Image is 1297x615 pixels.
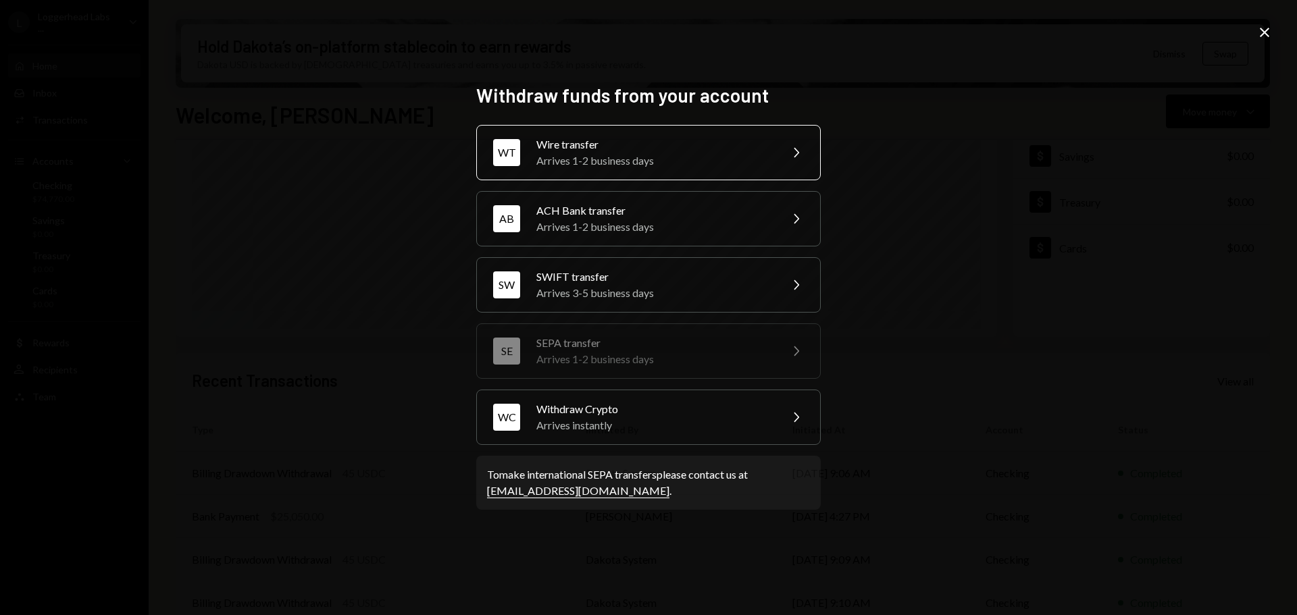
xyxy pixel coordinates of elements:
[476,191,821,246] button: ABACH Bank transferArrives 1-2 business days
[536,417,771,433] div: Arrives instantly
[493,271,520,298] div: SW
[487,466,810,499] div: To make international SEPA transfers please contact us at .
[536,335,771,351] div: SEPA transfer
[493,404,520,431] div: WC
[493,139,520,166] div: WT
[536,285,771,301] div: Arrives 3-5 business days
[487,484,669,498] a: [EMAIL_ADDRESS][DOMAIN_NAME]
[476,257,821,313] button: SWSWIFT transferArrives 3-5 business days
[493,338,520,365] div: SE
[476,390,821,445] button: WCWithdraw CryptoArrives instantly
[536,401,771,417] div: Withdraw Crypto
[493,205,520,232] div: AB
[536,219,771,235] div: Arrives 1-2 business days
[476,82,821,109] h2: Withdraw funds from your account
[536,153,771,169] div: Arrives 1-2 business days
[536,203,771,219] div: ACH Bank transfer
[536,269,771,285] div: SWIFT transfer
[476,323,821,379] button: SESEPA transferArrives 1-2 business days
[476,125,821,180] button: WTWire transferArrives 1-2 business days
[536,136,771,153] div: Wire transfer
[536,351,771,367] div: Arrives 1-2 business days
